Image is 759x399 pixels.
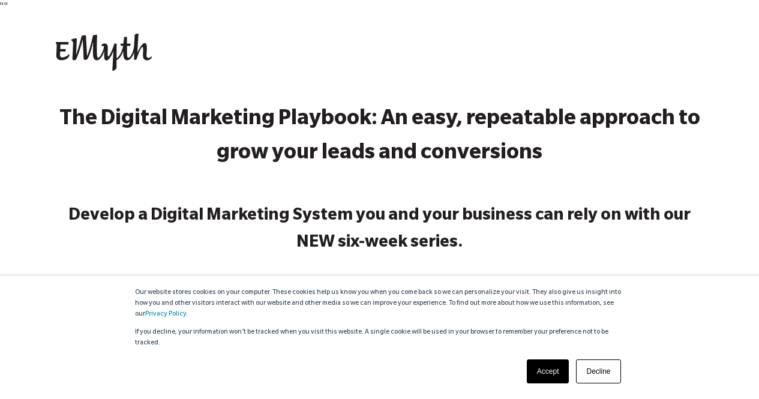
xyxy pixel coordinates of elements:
[576,359,620,383] a: Decline
[135,287,625,320] p: Our website stores cookies on your computer. These cookies help us know you when you come back so...
[135,327,625,349] p: If you decline, your information won’t be tracked when you visit this website. A single cookie wi...
[68,208,691,253] strong: Develop a Digital Marketing System you and your business can rely on with our NEW six-week series.
[145,311,186,318] a: Privacy Policy
[527,359,569,383] a: Accept
[59,109,700,166] strong: The Digital Marketing Playbook: An easy, repeatable approach to grow your leads and conversions
[56,34,152,71] img: EMyth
